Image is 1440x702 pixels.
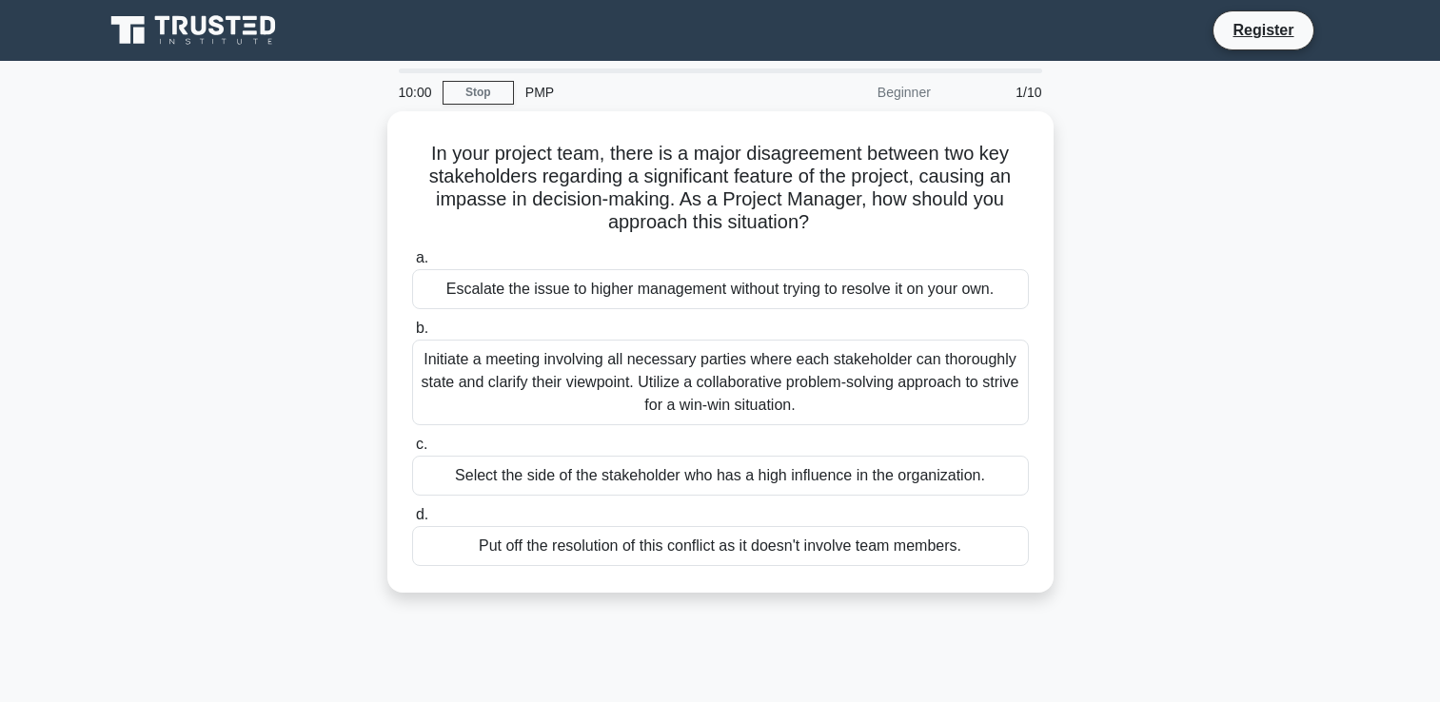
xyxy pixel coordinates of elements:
[942,73,1054,111] div: 1/10
[514,73,776,111] div: PMP
[416,249,428,265] span: a.
[410,142,1031,235] h5: In your project team, there is a major disagreement between two key stakeholders regarding a sign...
[412,526,1029,566] div: Put off the resolution of this conflict as it doesn't involve team members.
[1221,18,1305,42] a: Register
[443,81,514,105] a: Stop
[387,73,443,111] div: 10:00
[776,73,942,111] div: Beginner
[416,320,428,336] span: b.
[412,269,1029,309] div: Escalate the issue to higher management without trying to resolve it on your own.
[412,340,1029,425] div: Initiate a meeting involving all necessary parties where each stakeholder can thoroughly state an...
[412,456,1029,496] div: Select the side of the stakeholder who has a high influence in the organization.
[416,436,427,452] span: c.
[416,506,428,522] span: d.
